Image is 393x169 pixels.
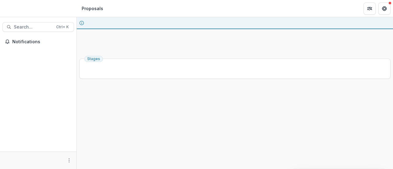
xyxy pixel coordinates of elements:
[378,2,391,15] button: Get Help
[55,24,70,30] div: Ctrl + K
[364,2,376,15] button: Partners
[82,5,103,12] div: Proposals
[87,57,100,61] span: Stages
[65,157,73,164] button: More
[2,22,74,32] button: Search...
[12,39,72,44] span: Notifications
[2,37,74,47] button: Notifications
[14,25,53,30] span: Search...
[79,4,106,13] nav: breadcrumb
